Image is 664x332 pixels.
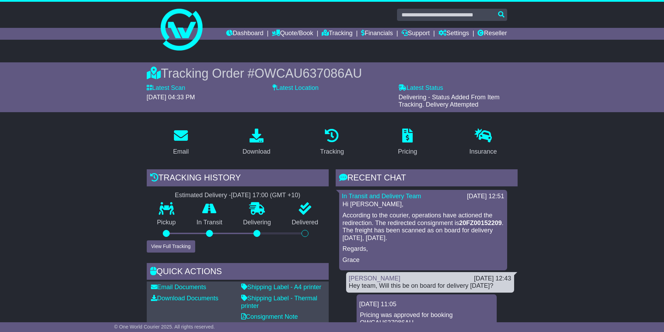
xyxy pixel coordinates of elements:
div: Estimated Delivery - [147,192,329,199]
a: Download [238,126,275,159]
div: Hey team, Will this be on board for delivery [DATE]? [349,282,511,290]
a: Settings [438,28,469,40]
a: Pricing [394,126,422,159]
a: Dashboard [226,28,264,40]
a: Support [402,28,430,40]
a: Email Documents [151,284,206,291]
span: Delivering - Status Added From Item Tracking. Delivery Attempted [398,94,499,108]
strong: 20FZ00152209 [459,219,502,226]
span: [DATE] 04:33 PM [147,94,195,101]
p: According to the courier, operations have actioned the redirection. The redirected consignment is... [343,212,504,242]
p: Delivered [281,219,329,226]
p: In Transit [186,219,233,226]
a: In Transit and Delivery Team [342,193,421,200]
a: Consignment Note [241,313,298,320]
div: [DATE] 12:43 [474,275,511,283]
div: Tracking Order # [147,66,518,81]
span: OWCAU637086AU [254,66,362,80]
div: Quick Actions [147,263,329,282]
p: Grace [343,256,504,264]
span: © One World Courier 2025. All rights reserved. [114,324,215,330]
a: Tracking [315,126,348,159]
a: Financials [361,28,393,40]
div: [DATE] 11:05 [359,301,494,308]
p: Regards, [343,245,504,253]
a: Tracking [322,28,352,40]
p: Pickup [147,219,186,226]
div: Tracking [320,147,344,156]
label: Latest Scan [147,84,185,92]
div: Tracking history [147,169,329,188]
div: [DATE] 12:51 [467,193,504,200]
a: Download Documents [151,295,219,302]
div: RECENT CHAT [336,169,518,188]
label: Latest Location [273,84,319,92]
div: [DATE] 17:00 (GMT +10) [231,192,300,199]
a: Quote/Book [272,28,313,40]
label: Latest Status [398,84,443,92]
button: View Full Tracking [147,240,195,253]
p: Pricing was approved for booking OWCAU637086AU. [360,311,493,326]
a: Email [168,126,193,159]
a: Insurance [465,126,502,159]
p: Hi [PERSON_NAME], [343,201,504,208]
a: Shipping Label - Thermal printer [241,295,318,309]
a: Reseller [478,28,507,40]
a: [PERSON_NAME] [349,275,400,282]
div: Email [173,147,189,156]
div: Download [243,147,270,156]
a: Shipping Label - A4 printer [241,284,321,291]
div: Pricing [398,147,417,156]
p: Delivering [233,219,282,226]
div: Insurance [470,147,497,156]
